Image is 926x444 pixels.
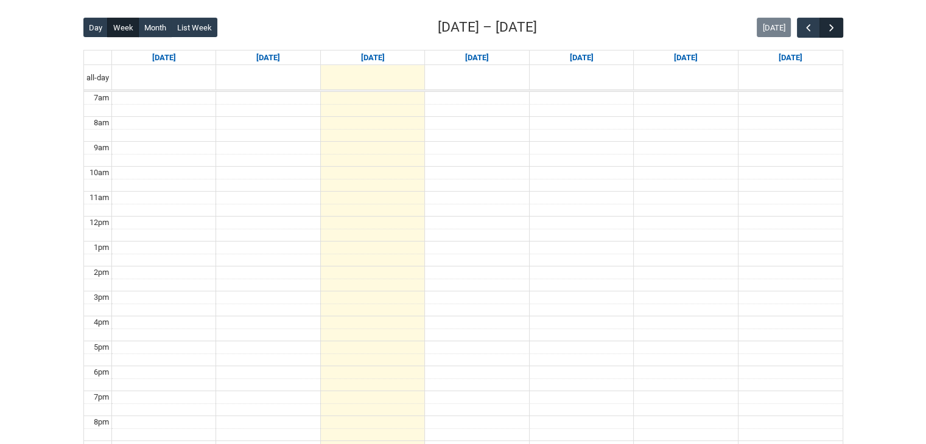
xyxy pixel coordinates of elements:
[138,18,172,37] button: Month
[150,50,178,65] a: Go to September 7, 2025
[438,17,537,38] h2: [DATE] – [DATE]
[107,18,139,37] button: Week
[91,92,111,104] div: 7am
[797,18,820,38] button: Previous Week
[776,50,805,65] a: Go to September 13, 2025
[91,341,111,353] div: 5pm
[91,366,111,378] div: 6pm
[463,50,491,65] a: Go to September 10, 2025
[84,72,111,84] span: all-day
[91,416,111,428] div: 8pm
[757,18,791,37] button: [DATE]
[91,391,111,403] div: 7pm
[567,50,595,65] a: Go to September 11, 2025
[91,142,111,154] div: 9am
[91,266,111,279] div: 2pm
[87,167,111,179] div: 10am
[819,18,843,38] button: Next Week
[91,241,111,254] div: 1pm
[171,18,217,37] button: List Week
[359,50,387,65] a: Go to September 9, 2025
[91,291,111,304] div: 3pm
[91,117,111,129] div: 8am
[87,217,111,229] div: 12pm
[83,18,108,37] button: Day
[672,50,700,65] a: Go to September 12, 2025
[91,316,111,328] div: 4pm
[87,192,111,204] div: 11am
[254,50,282,65] a: Go to September 8, 2025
